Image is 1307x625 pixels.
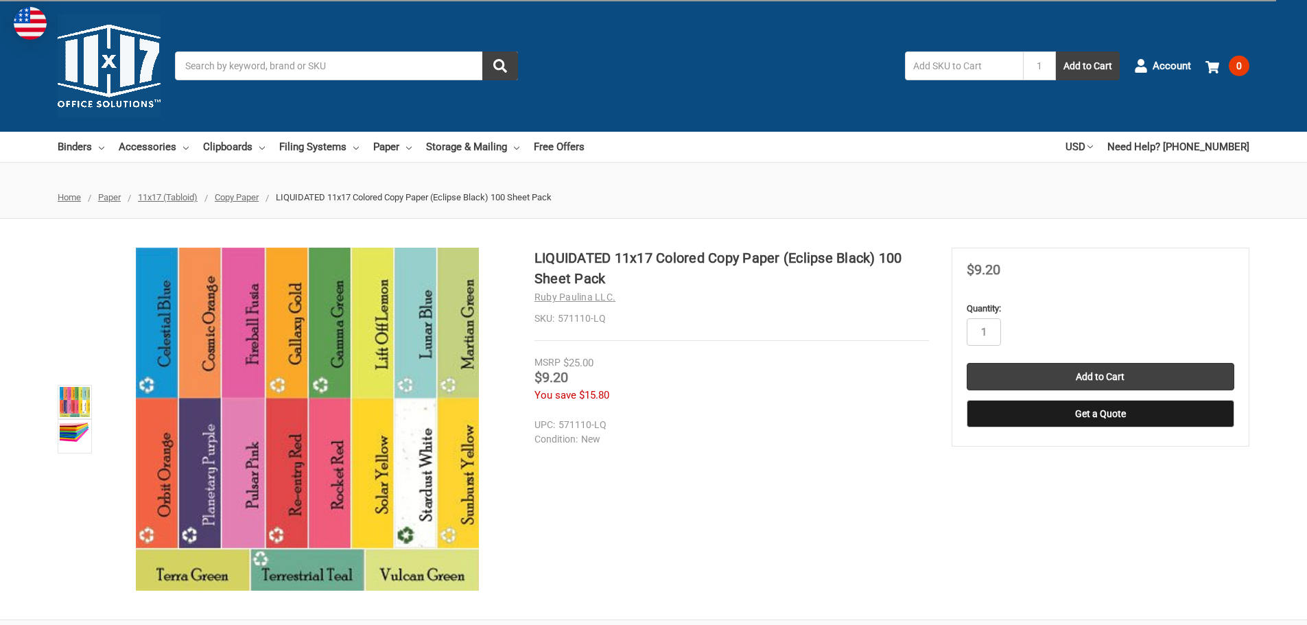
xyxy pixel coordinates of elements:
[534,292,615,303] a: Ruby Paulina LLC.
[534,248,929,289] h1: LIQUIDATED 11x17 Colored Copy Paper (Eclipse Black) 100 Sheet Pack
[1134,48,1191,84] a: Account
[967,261,1000,278] span: $9.20
[534,418,923,432] dd: 571110-LQ
[276,192,552,202] span: LIQUIDATED 11x17 Colored Copy Paper (Eclipse Black) 100 Sheet Pack
[175,51,518,80] input: Search by keyword, brand or SKU
[426,132,519,162] a: Storage & Mailing
[1229,56,1249,76] span: 0
[967,363,1234,390] input: Add to Cart
[138,192,198,202] a: 11x17 (Tabloid)
[534,432,923,447] dd: New
[279,132,359,162] a: Filing Systems
[905,51,1023,80] input: Add SKU to Cart
[967,400,1234,427] button: Get a Quote
[534,132,585,162] a: Free Offers
[98,192,121,202] a: Paper
[58,192,81,202] a: Home
[58,14,161,117] img: 11x17.com
[1205,48,1249,84] a: 0
[1065,132,1093,162] a: USD
[203,132,265,162] a: Clipboards
[14,7,47,40] img: duty and tax information for United States
[1056,51,1120,80] button: Add to Cart
[119,132,189,162] a: Accessories
[60,421,90,443] img: LIQUIDATED 11x17 Colored Copy Paper (Eclipse Black) 100 Sheet Pack
[1107,132,1249,162] a: Need Help? [PHONE_NUMBER]
[534,369,568,386] span: $9.20
[563,357,593,369] span: $25.00
[534,418,555,432] dt: UPC:
[136,248,479,591] img: 11x17 Colored Copy Paper (Eclipse Black) 100 Sheet Pack LIQUIDATED
[60,387,90,417] img: 11x17 Colored Copy Paper (Eclipse Black) 100 Sheet Pack LIQUIDATED
[579,389,609,401] span: $15.80
[58,132,104,162] a: Binders
[373,132,412,162] a: Paper
[967,302,1234,316] label: Quantity:
[534,311,929,326] dd: 571110-LQ
[534,355,561,370] div: MSRP
[1153,58,1191,74] span: Account
[215,192,259,202] a: Copy Paper
[534,432,578,447] dt: Condition:
[534,311,554,326] dt: SKU:
[534,389,576,401] span: You save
